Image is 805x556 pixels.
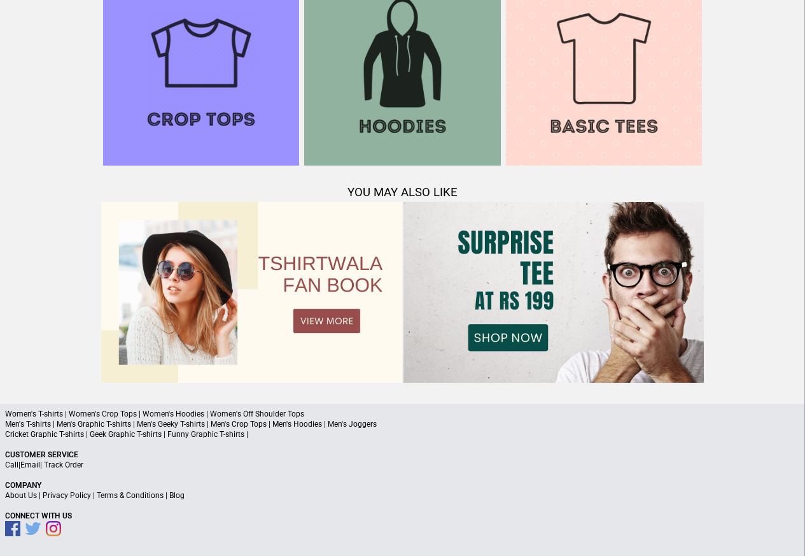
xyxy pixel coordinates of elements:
[5,490,800,501] p: | | |
[97,491,164,500] a: Terms & Conditions
[5,409,800,419] p: Women's T-shirts | Women's Crop Tops | Women's Hoodies | Women's Off Shoulder Tops
[5,429,800,439] p: Cricket Graphic T-shirts | Geek Graphic T-shirts | Funny Graphic T-shirts |
[5,460,18,469] a: Call
[169,491,185,500] a: Blog
[5,419,800,429] p: Men's T-shirts | Men's Graphic T-shirts | Men's Geeky T-shirts | Men's Crop Tops | Men's Hoodies ...
[347,185,458,199] span: YOU MAY ALSO LIKE
[5,450,800,460] p: Customer Service
[5,460,800,470] p: | |
[5,491,37,500] a: About Us
[44,460,83,469] a: Track Order
[5,511,800,521] p: Connect With Us
[20,460,40,469] a: Email
[5,480,800,490] p: Company
[43,491,91,500] a: Privacy Policy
